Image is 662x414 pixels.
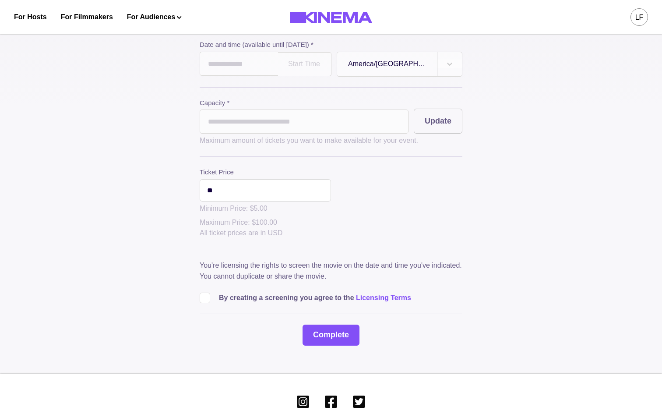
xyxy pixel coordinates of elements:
[200,98,408,108] label: Capacity *
[356,294,411,301] a: Licensing Terms
[200,228,331,238] p: All ticket prices are in USD
[288,60,321,67] div: Start Time
[414,109,462,134] button: Update
[14,12,47,22] a: For Hosts
[127,12,182,22] button: For Audiences
[200,167,331,177] label: Ticket Price
[200,217,331,228] p: Maximum Price: $ 100.00
[635,12,644,23] div: LF
[200,260,462,282] p: You're licensing the rights to screen the movie on the date and time you've indicated. You cannot...
[219,293,411,303] p: By creating a screening you agree to the
[200,203,331,214] p: Minimum Price: $ 5.00
[303,325,359,346] button: Complete
[200,135,462,146] p: Maximum amount of tickets you want to make available for your event.
[61,12,113,22] a: For Filmmakers
[200,40,457,50] label: Date and time (available until [DATE]) *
